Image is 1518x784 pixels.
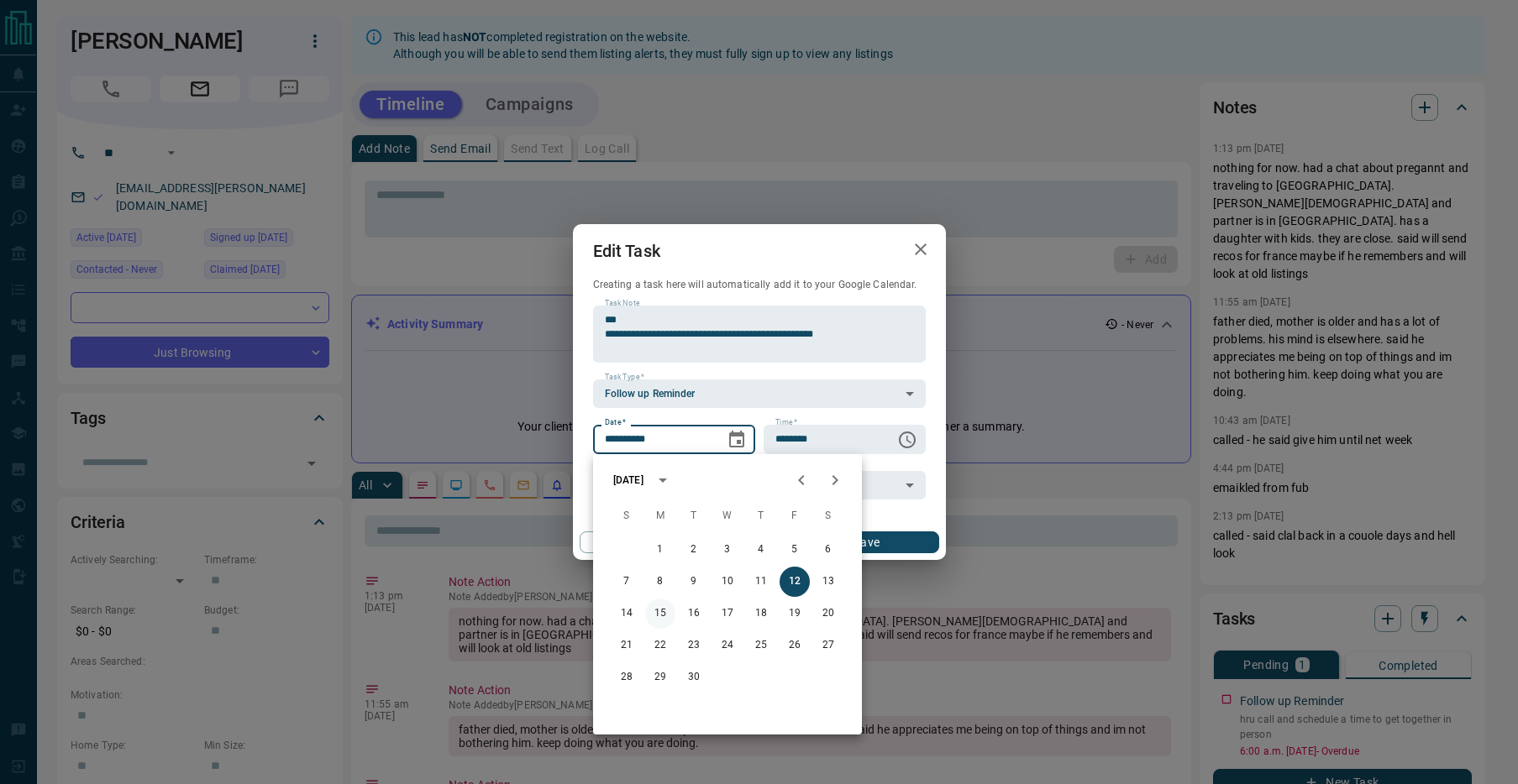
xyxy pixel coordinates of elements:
[785,463,818,497] button: Previous month
[612,630,642,661] button: 21
[813,499,843,533] span: Saturday
[679,567,709,597] button: 9
[679,630,709,661] button: 23
[813,598,843,629] button: 20
[612,567,642,597] button: 7
[645,662,675,693] button: 29
[746,630,776,661] button: 25
[605,372,644,383] label: Task Type
[645,567,675,597] button: 8
[605,298,639,309] label: Task Note
[679,535,709,565] button: 2
[712,499,743,533] span: Wednesday
[746,535,776,565] button: 4
[645,598,675,629] button: 15
[813,630,843,661] button: 27
[612,662,642,693] button: 28
[746,598,776,629] button: 18
[580,531,723,553] button: Cancel
[818,463,852,497] button: Next month
[679,598,709,629] button: 16
[573,224,680,278] h2: Edit Task
[593,379,926,408] div: Follow up Reminder
[649,466,677,494] button: calendar view is open, switch to year view
[679,499,709,533] span: Tuesday
[780,630,810,661] button: 26
[613,473,643,488] div: [DATE]
[890,423,924,457] button: Choose time, selected time is 6:00 AM
[813,567,843,597] button: 13
[813,535,843,565] button: 6
[679,662,709,693] button: 30
[780,535,810,565] button: 5
[593,278,926,292] p: Creating a task here will automatically add it to your Google Calendar.
[795,531,938,553] button: Save
[645,499,675,533] span: Monday
[712,598,743,629] button: 17
[720,423,754,457] button: Choose date, selected date is Sep 12, 2025
[645,535,675,565] button: 1
[612,598,642,629] button: 14
[746,499,776,533] span: Thursday
[712,567,743,597] button: 10
[712,630,743,661] button: 24
[645,630,675,661] button: 22
[775,417,797,428] label: Time
[780,499,810,533] span: Friday
[712,535,743,565] button: 3
[612,499,642,533] span: Sunday
[746,567,776,597] button: 11
[605,417,626,428] label: Date
[780,598,810,629] button: 19
[780,567,810,597] button: 12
